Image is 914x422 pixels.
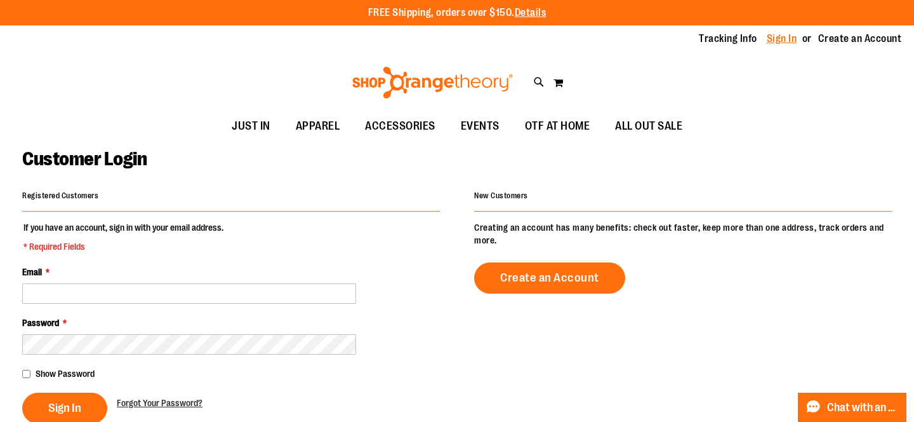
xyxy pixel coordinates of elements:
[474,191,528,200] strong: New Customers
[500,271,599,285] span: Create an Account
[22,318,59,328] span: Password
[515,7,546,18] a: Details
[22,191,98,200] strong: Registered Customers
[368,6,546,20] p: FREE Shipping, orders over $150.
[474,262,625,294] a: Create an Account
[22,148,147,170] span: Customer Login
[827,402,899,414] span: Chat with an Expert
[22,221,225,253] legend: If you have an account, sign in with your email address.
[365,112,435,140] span: ACCESSORIES
[117,398,202,408] span: Forgot Your Password?
[818,32,902,46] a: Create an Account
[767,32,797,46] a: Sign In
[350,67,515,99] img: Shop Orangetheory
[48,401,81,415] span: Sign In
[232,112,270,140] span: JUST IN
[296,112,340,140] span: APPAREL
[525,112,590,140] span: OTF AT HOME
[117,397,202,409] a: Forgot Your Password?
[699,32,757,46] a: Tracking Info
[615,112,682,140] span: ALL OUT SALE
[474,221,892,247] p: Creating an account has many benefits: check out faster, keep more than one address, track orders...
[36,369,95,379] span: Show Password
[23,240,223,253] span: * Required Fields
[22,267,42,277] span: Email
[798,393,907,422] button: Chat with an Expert
[461,112,500,140] span: EVENTS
